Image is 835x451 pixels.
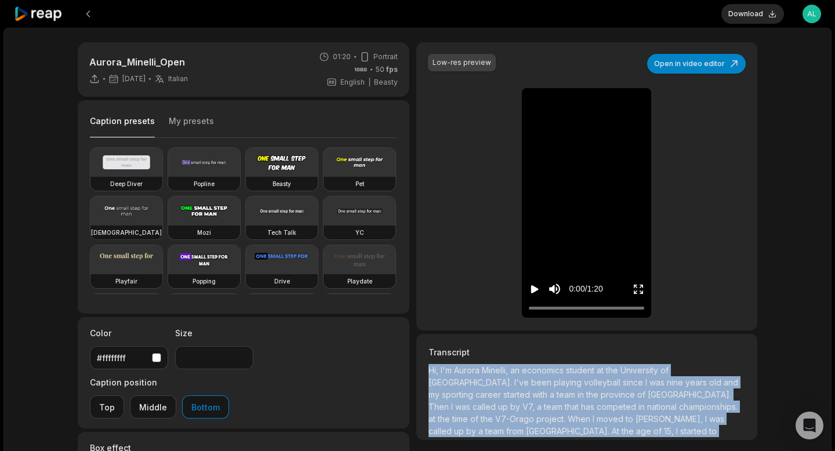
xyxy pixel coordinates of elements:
[90,395,124,419] button: Top
[648,390,731,399] span: [GEOGRAPHIC_DATA].
[597,365,606,375] span: at
[526,426,612,436] span: [GEOGRAPHIC_DATA].
[654,426,664,436] span: of
[485,426,506,436] span: team
[442,390,475,399] span: sporting
[466,426,478,436] span: by
[597,414,626,424] span: moved
[274,277,290,286] h3: Drive
[333,52,351,62] span: 01:20
[452,414,470,424] span: time
[522,365,566,375] span: economics
[622,426,636,436] span: the
[709,377,724,387] span: old
[429,390,442,399] span: my
[724,377,738,387] span: and
[647,402,679,412] span: national
[438,414,452,424] span: the
[355,179,364,188] h3: Pet
[115,277,137,286] h3: Playfair
[122,74,146,83] span: [DATE]
[510,402,522,412] span: by
[544,402,565,412] span: team
[273,179,291,188] h3: Beasty
[482,365,510,375] span: Minelli,
[455,402,473,412] span: was
[498,402,510,412] span: up
[175,327,253,339] label: Size
[90,115,155,138] button: Caption presets
[429,402,451,412] span: Then
[110,179,143,188] h3: Deep Diver
[522,402,537,412] span: V7,
[374,77,398,88] span: Beasty
[373,52,398,62] span: Portrait
[478,426,485,436] span: a
[481,414,495,424] span: the
[130,395,176,419] button: Middle
[638,402,647,412] span: in
[637,390,648,399] span: of
[376,64,398,75] span: 50
[667,377,685,387] span: nine
[529,278,540,300] button: Play video
[557,390,578,399] span: team
[495,414,536,424] span: V7-Orago
[586,390,601,399] span: the
[89,55,188,69] p: Aurora_Minelli_Open
[676,426,680,436] span: I
[429,377,514,387] span: [GEOGRAPHIC_DATA].
[568,414,593,424] span: When
[441,365,454,375] span: I'm
[475,390,503,399] span: career
[705,414,709,424] span: I
[565,402,581,412] span: that
[90,327,168,339] label: Color
[606,365,620,375] span: the
[90,376,229,388] label: Caption position
[532,390,550,399] span: with
[429,346,745,358] h3: Transcript
[470,414,481,424] span: of
[626,414,636,424] span: to
[664,426,676,436] span: 15,
[578,390,586,399] span: in
[368,77,371,88] span: |
[340,77,365,88] span: English
[355,228,364,237] h3: YC
[636,426,654,436] span: age
[601,390,637,399] span: province
[636,414,705,424] span: [PERSON_NAME],
[796,412,823,439] div: Open Intercom Messenger
[547,282,562,296] button: Mute sound
[194,179,215,188] h3: Popline
[685,377,709,387] span: years
[647,54,746,74] button: Open in video editor
[550,390,557,399] span: a
[679,402,738,412] span: championships.
[97,352,147,364] div: #ffffffff
[91,228,162,237] h3: [DEMOGRAPHIC_DATA]
[709,414,724,424] span: was
[454,365,482,375] span: Aurora
[429,365,441,375] span: Hi,
[531,377,554,387] span: been
[429,414,438,424] span: at
[620,365,660,375] span: University
[267,228,296,237] h3: Tech Talk
[193,277,216,286] h3: Popping
[660,365,669,375] span: of
[566,365,597,375] span: student
[182,395,229,419] button: Bottom
[581,402,597,412] span: has
[597,402,638,412] span: competed
[169,115,214,137] button: My presets
[709,426,717,436] span: to
[721,4,784,24] button: Download
[536,414,568,424] span: project.
[503,390,532,399] span: started
[537,402,544,412] span: a
[645,377,649,387] span: I
[429,426,454,436] span: called
[554,377,584,387] span: playing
